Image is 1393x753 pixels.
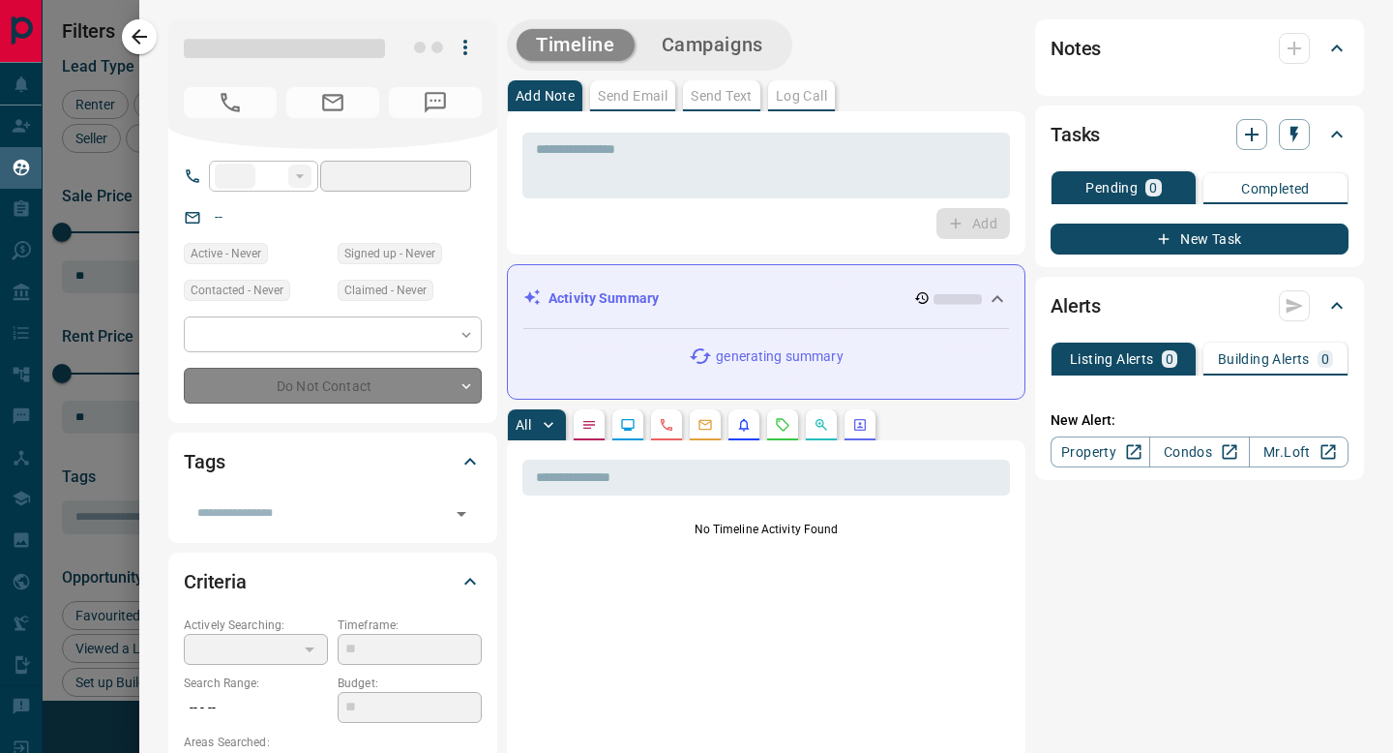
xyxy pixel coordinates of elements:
[1249,437,1349,467] a: Mr.Loft
[448,500,475,527] button: Open
[1218,352,1310,366] p: Building Alerts
[1051,25,1349,72] div: Notes
[191,244,261,263] span: Active - Never
[1321,352,1329,366] p: 0
[1070,352,1154,366] p: Listing Alerts
[1051,290,1101,321] h2: Alerts
[1051,410,1349,431] p: New Alert:
[516,418,531,432] p: All
[184,438,482,485] div: Tags
[184,617,328,634] p: Actively Searching:
[215,209,222,225] a: --
[522,521,1010,538] p: No Timeline Activity Found
[1085,181,1138,195] p: Pending
[1051,111,1349,158] div: Tasks
[344,244,435,263] span: Signed up - Never
[1051,437,1150,467] a: Property
[191,281,283,300] span: Contacted - Never
[620,417,636,433] svg: Lead Browsing Activity
[1051,33,1101,64] h2: Notes
[716,346,843,367] p: generating summary
[517,29,635,61] button: Timeline
[775,417,790,433] svg: Requests
[1149,181,1157,195] p: 0
[184,446,224,477] h2: Tags
[184,692,328,724] p: -- - --
[184,734,482,751] p: Areas Searched:
[852,417,868,433] svg: Agent Actions
[1149,437,1249,467] a: Condos
[1166,352,1173,366] p: 0
[184,558,482,605] div: Criteria
[516,89,575,103] p: Add Note
[697,417,713,433] svg: Emails
[184,87,277,118] span: No Number
[184,566,247,597] h2: Criteria
[1051,283,1349,329] div: Alerts
[184,675,328,692] p: Search Range:
[736,417,752,433] svg: Listing Alerts
[1051,119,1100,150] h2: Tasks
[1051,224,1349,255] button: New Task
[548,288,659,309] p: Activity Summary
[184,368,482,404] div: Do Not Contact
[344,281,427,300] span: Claimed - Never
[286,87,379,118] span: No Email
[642,29,783,61] button: Campaigns
[338,617,482,634] p: Timeframe:
[581,417,597,433] svg: Notes
[814,417,829,433] svg: Opportunities
[659,417,674,433] svg: Calls
[523,281,1009,316] div: Activity Summary
[389,87,482,118] span: No Number
[1241,182,1310,196] p: Completed
[338,675,482,692] p: Budget:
